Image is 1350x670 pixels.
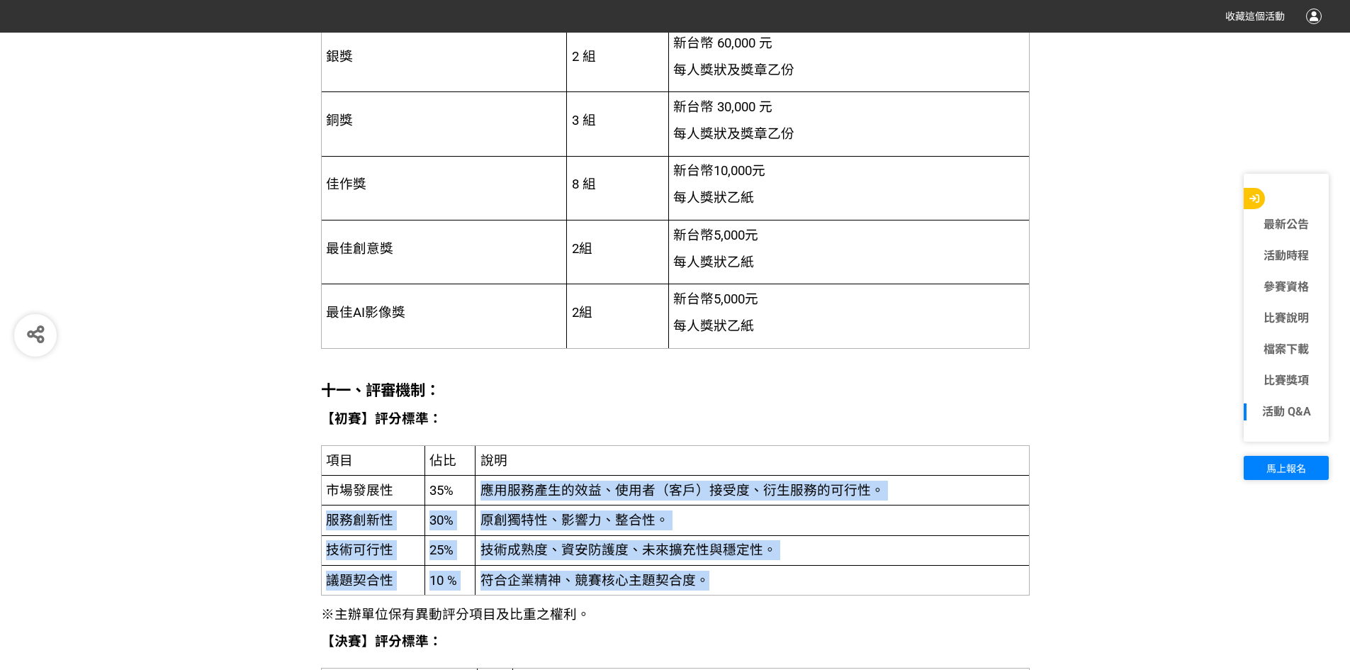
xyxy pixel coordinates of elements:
[429,453,456,469] span: 佔比
[321,634,442,649] strong: 【決賽】評分標準：
[1266,463,1306,474] span: 馬上報名
[714,228,745,243] span: 5,000
[1244,456,1329,480] button: 馬上報名
[1244,279,1329,296] a: 參賽資格
[326,177,366,192] span: 佳作獎
[673,255,754,270] span: 每人獎狀乙紙
[326,513,393,528] span: 服務創新性
[673,126,794,142] span: 每人獎狀及獎章乙份
[572,241,592,257] span: 2組
[326,241,393,257] span: 最佳創意獎
[480,483,884,498] span: 應用服務產生的效益、使用者（客戶）接受度、衍生服務的可行性。
[673,62,794,78] span: 每人獎狀及獎章乙份
[745,228,758,243] span: 元
[572,305,592,320] span: 2組
[480,453,507,469] span: 說明
[673,190,754,206] span: 每人獎狀乙紙
[1244,247,1329,264] a: 活動時程
[326,483,393,498] span: 市場發展性
[673,163,714,179] span: 新台幣
[673,228,714,243] span: 新台幣
[326,542,393,558] span: 技術可行性
[326,113,353,128] span: 銅獎
[673,35,772,51] span: 新台幣 60,000 元
[714,291,745,307] span: 5,000
[752,163,765,179] span: 元
[673,291,714,307] span: 新台幣
[480,542,777,558] span: 技術成熟度、資安防護度、未來擴充性與穩定性。
[321,381,440,399] strong: 十一、評審機制：
[572,113,596,128] span: 3 組
[1244,310,1329,327] a: 比賽說明
[572,49,596,65] span: 2 組
[429,513,454,528] span: 30%
[1244,372,1329,389] a: 比賽獎項
[429,573,457,588] span: 10 %
[1244,403,1329,420] a: 活動 Q&A
[480,573,709,588] span: 符合企業精神、競賽核心主題契合度。
[1244,341,1329,358] a: 檔案下載
[714,163,752,179] span: 10,000
[429,483,454,498] span: 35%
[745,291,758,307] span: 元
[1244,216,1329,233] a: 最新公告
[321,411,442,427] strong: 【初賽】評分標準：
[429,542,454,558] span: 25%
[326,305,405,320] span: 最佳AI影像獎
[326,573,393,588] span: 議題契合性
[572,177,596,192] span: 8 組
[1225,11,1285,22] span: 收藏這個活動
[673,318,754,334] span: 每人獎狀乙紙
[673,99,772,115] span: 新台幣 30,000 元
[480,513,669,528] span: 原創獨特性、影響力、整合性。
[326,49,353,65] span: 銀獎
[326,453,353,469] span: 項目
[321,607,590,622] span: ※主辦單位保有異動評分項目及比重之權利。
